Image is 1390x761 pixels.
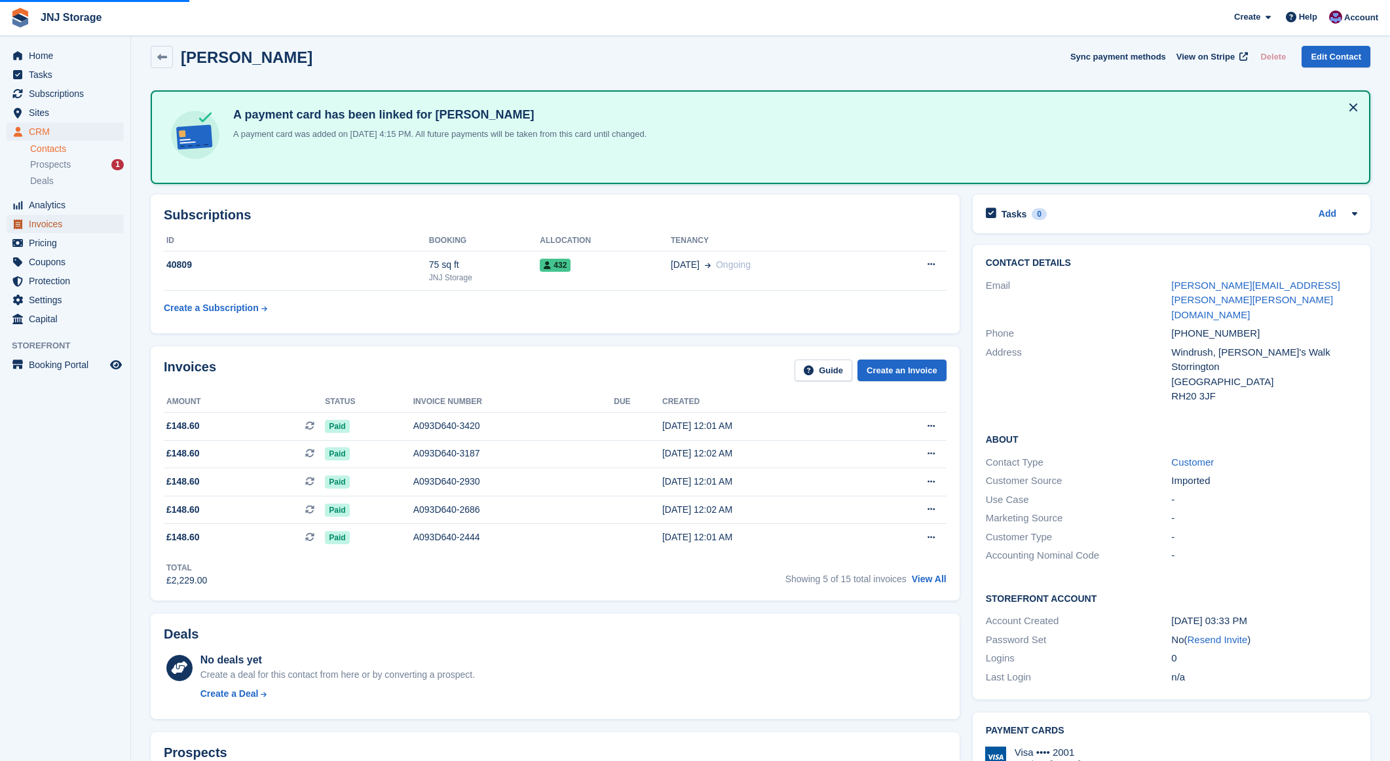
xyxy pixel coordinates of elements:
[857,360,947,381] a: Create an Invoice
[29,84,107,103] span: Subscriptions
[1344,11,1378,24] span: Account
[429,231,540,251] th: Booking
[30,175,54,187] span: Deals
[662,530,867,544] div: [DATE] 12:01 AM
[986,492,1172,508] div: Use Case
[29,356,107,374] span: Booking Portal
[325,475,349,489] span: Paid
[413,475,614,489] div: A093D640-2930
[1234,10,1260,24] span: Create
[166,419,200,433] span: £148.60
[986,530,1172,545] div: Customer Type
[986,726,1357,736] h2: Payment cards
[1302,46,1370,67] a: Edit Contact
[1184,634,1251,645] span: ( )
[671,258,700,272] span: [DATE]
[413,530,614,544] div: A093D640-2444
[1002,208,1027,220] h2: Tasks
[164,231,429,251] th: ID
[671,231,876,251] th: Tenancy
[1171,511,1357,526] div: -
[29,310,107,328] span: Capital
[7,272,124,290] a: menu
[986,326,1172,341] div: Phone
[1299,10,1317,24] span: Help
[662,475,867,489] div: [DATE] 12:01 AM
[181,48,312,66] h2: [PERSON_NAME]
[1329,10,1342,24] img: Jonathan Scrase
[1171,651,1357,666] div: 0
[1171,280,1340,320] a: [PERSON_NAME][EMAIL_ADDRESS][PERSON_NAME][PERSON_NAME][DOMAIN_NAME]
[29,103,107,122] span: Sites
[325,420,349,433] span: Paid
[7,46,124,65] a: menu
[7,356,124,374] a: menu
[413,419,614,433] div: A093D640-3420
[29,272,107,290] span: Protection
[1171,360,1357,375] div: Storrington
[7,122,124,141] a: menu
[986,651,1172,666] div: Logins
[164,296,267,320] a: Create a Subscription
[662,392,867,413] th: Created
[29,253,107,271] span: Coupons
[164,745,227,760] h2: Prospects
[785,574,907,584] span: Showing 5 of 15 total invoices
[1171,46,1250,67] a: View on Stripe
[614,392,662,413] th: Due
[325,447,349,460] span: Paid
[1171,633,1357,648] div: No
[7,65,124,84] a: menu
[986,432,1357,445] h2: About
[7,84,124,103] a: menu
[716,259,751,270] span: Ongoing
[662,447,867,460] div: [DATE] 12:02 AM
[228,128,647,141] p: A payment card was added on [DATE] 4:15 PM. All future payments will be taken from this card unti...
[1319,207,1336,222] a: Add
[35,7,107,28] a: JNJ Storage
[200,652,475,668] div: No deals yet
[986,511,1172,526] div: Marketing Source
[164,360,216,381] h2: Invoices
[12,339,130,352] span: Storefront
[108,357,124,373] a: Preview store
[111,159,124,170] div: 1
[986,633,1172,648] div: Password Set
[29,215,107,233] span: Invoices
[166,503,200,517] span: £148.60
[7,103,124,122] a: menu
[325,392,413,413] th: Status
[200,687,259,701] div: Create a Deal
[10,8,30,28] img: stora-icon-8386f47178a22dfd0bd8f6a31ec36ba5ce8667c1dd55bd0f319d3a0aa187defe.svg
[29,196,107,214] span: Analytics
[7,215,124,233] a: menu
[166,574,207,587] div: £2,229.00
[986,548,1172,563] div: Accounting Nominal Code
[29,122,107,141] span: CRM
[540,231,671,251] th: Allocation
[1171,614,1357,629] div: [DATE] 03:33 PM
[7,310,124,328] a: menu
[29,234,107,252] span: Pricing
[986,591,1357,604] h2: Storefront Account
[1255,46,1291,67] button: Delete
[429,258,540,272] div: 75 sq ft
[29,291,107,309] span: Settings
[1171,456,1214,468] a: Customer
[540,259,571,272] span: 432
[1171,492,1357,508] div: -
[986,345,1172,404] div: Address
[1188,634,1248,645] a: Resend Invite
[1171,375,1357,390] div: [GEOGRAPHIC_DATA]
[325,531,349,544] span: Paid
[1070,46,1166,67] button: Sync payment methods
[413,503,614,517] div: A093D640-2686
[986,455,1172,470] div: Contact Type
[1171,670,1357,685] div: n/a
[164,301,259,315] div: Create a Subscription
[164,627,198,642] h2: Deals
[413,392,614,413] th: Invoice number
[662,503,867,517] div: [DATE] 12:02 AM
[164,258,429,272] div: 40809
[200,668,475,682] div: Create a deal for this contact from here or by converting a prospect.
